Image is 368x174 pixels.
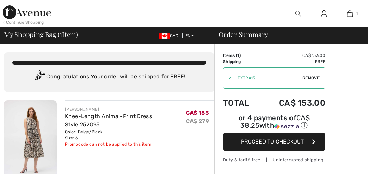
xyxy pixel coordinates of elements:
td: CA$ 153.00 [260,52,325,59]
span: CA$ 153 [186,110,209,116]
button: Proceed to Checkout [223,133,325,151]
a: Knee-Length Animal-Print Dress Style 252095 [65,113,152,128]
td: CA$ 153.00 [260,91,325,115]
a: 1 [337,10,362,18]
div: ✔ [223,75,232,81]
img: Sezzle [274,123,299,129]
img: My Bag [347,10,353,18]
div: Congratulations! Your order will be shipped for FREE! [12,70,206,84]
span: CAD [159,33,181,38]
div: Promocode can not be applied to this item [65,141,186,147]
td: Shipping [223,59,260,65]
span: 1 [237,53,239,58]
span: My Shopping Bag ( Item) [4,31,78,38]
div: [PERSON_NAME] [65,106,186,112]
img: My Info [321,10,327,18]
img: search the website [295,10,301,18]
span: 1 [356,11,358,17]
img: 1ère Avenue [3,5,51,19]
td: Free [260,59,325,65]
div: Order Summary [210,31,364,38]
div: or 4 payments ofCA$ 38.25withSezzle Click to learn more about Sezzle [223,115,325,133]
span: CA$ 38.25 [240,114,310,129]
div: Duty & tariff-free | Uninterrupted shipping [223,157,325,163]
span: EN [185,33,194,38]
span: Proceed to Checkout [241,138,304,145]
td: Total [223,91,260,115]
div: or 4 payments of with [223,115,325,130]
span: Remove [302,75,320,81]
div: < Continue Shopping [3,19,44,25]
s: CA$ 279 [186,118,209,124]
input: Promo code [232,68,302,88]
a: Sign In [315,10,332,18]
img: Congratulation2.svg [33,70,46,84]
div: Color: Beige/Black Size: 6 [65,129,186,141]
img: Canadian Dollar [159,33,170,39]
span: 1 [60,29,62,38]
td: Items ( ) [223,52,260,59]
